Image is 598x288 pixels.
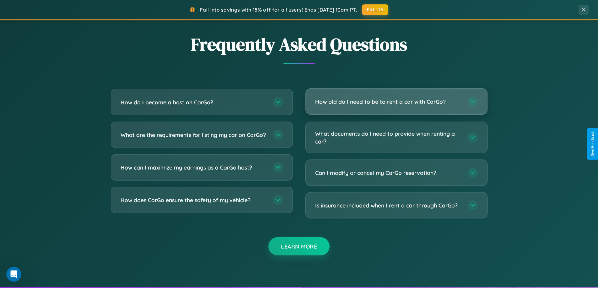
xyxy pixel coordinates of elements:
[315,130,461,145] h3: What documents do I need to provide when renting a car?
[268,237,330,255] button: Learn More
[6,267,21,282] iframe: Intercom live chat
[121,196,267,204] h3: How does CarGo ensure the safety of my vehicle?
[111,32,488,56] h2: Frequently Asked Questions
[315,202,461,209] h3: Is insurance included when I rent a car through CarGo?
[590,131,595,157] div: Give Feedback
[200,7,357,13] span: Fall into savings with 15% off for all users! Ends [DATE] 10am PT.
[315,98,461,106] h3: How old do I need to be to rent a car with CarGo?
[121,164,267,171] h3: How can I maximize my earnings as a CarGo host?
[121,131,267,139] h3: What are the requirements for listing my car on CarGo?
[315,169,461,177] h3: Can I modify or cancel my CarGo reservation?
[121,98,267,106] h3: How do I become a host on CarGo?
[362,4,388,15] button: FALL15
